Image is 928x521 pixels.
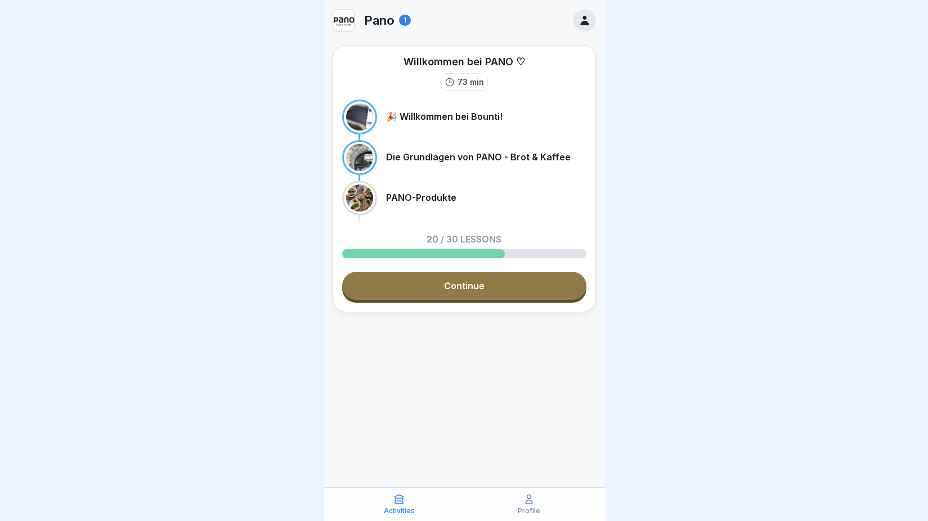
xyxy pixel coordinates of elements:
[399,15,411,26] div: 1
[404,55,525,69] div: Willkommen bei PANO ♡
[458,76,484,88] p: 73 min
[386,152,571,163] p: Die Grundlagen von PANO - Brot & Kaffee
[342,272,586,300] a: Continue
[427,235,501,244] p: 20 / 30 lessons
[364,13,394,28] p: Pano
[386,111,503,122] p: 🎉 Willkommen bei Bounti!
[518,507,540,515] p: Profile
[384,507,415,515] p: Activities
[386,192,456,203] p: PANO-Produkte
[333,10,355,31] img: q0tdcyz4cnbpruuhw9f2wkwh.png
